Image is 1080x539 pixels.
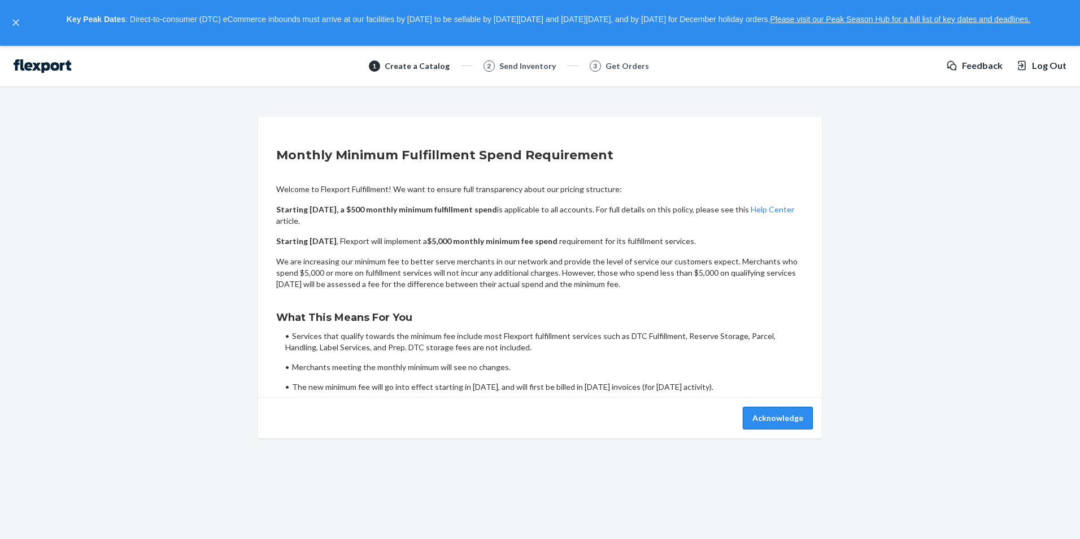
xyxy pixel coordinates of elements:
button: close, [10,17,21,28]
span: Log Out [1032,59,1066,72]
b: Starting [DATE], a $500 monthly minimum fulfillment spend [276,205,497,214]
a: Please visit our Peak Season Hub for a full list of key dates and deadlines. [770,15,1030,24]
strong: Key Peak Dates [67,15,125,24]
div: Send Inventory [499,60,556,72]
p: : Direct-to-consumer (DTC) eCommerce inbounds must arrive at our facilities by [DATE] to be sella... [27,10,1070,29]
li: The new minimum fee will go into effect starting in [DATE], and will first be billed in [DATE] in... [285,381,804,393]
button: Acknowledge [743,407,813,429]
li: Merchants meeting the monthly minimum will see no changes. [285,362,804,373]
p: is applicable to all accounts. For full details on this policy, please see this article. [276,204,804,227]
b: $5,000 monthly minimum fee spend [427,236,558,246]
div: Get Orders [606,60,649,72]
a: Help Center [751,205,794,214]
a: Feedback [946,59,1003,72]
span: Feedback [962,59,1003,72]
p: Welcome to Flexport Fulfillment! We want to ensure full transparency about our pricing structure: [276,184,804,195]
p: , Flexport will implement a requirement for its fulfillment services. [276,236,804,247]
span: 1 [372,61,376,71]
button: Log Out [1016,59,1066,72]
li: Services that qualify towards the minimum fee include most Flexport fulfillment services such as ... [285,331,804,353]
h3: What This Means For You [276,310,804,325]
b: Starting [DATE] [276,236,337,246]
div: Create a Catalog [385,60,450,72]
img: Flexport logo [14,59,71,73]
p: We are increasing our minimum fee to better serve merchants in our network and provide the level ... [276,256,804,290]
span: 2 [487,61,491,71]
h2: Monthly Minimum Fulfillment Spend Requirement [276,146,804,164]
span: 3 [593,61,597,71]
